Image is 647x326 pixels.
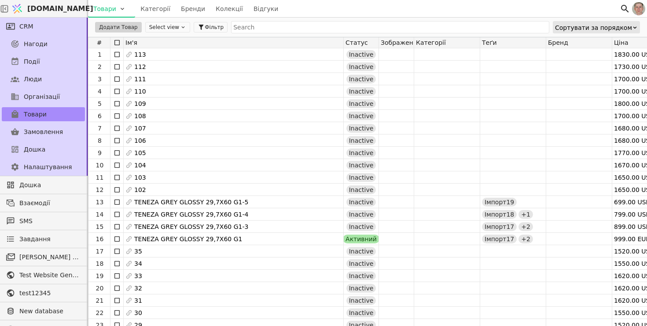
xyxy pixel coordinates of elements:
[19,271,81,280] span: Test Website General template
[134,147,146,159] span: 105
[89,110,110,122] div: 6
[19,307,81,316] span: New database
[134,294,142,307] span: 31
[482,39,497,46] span: Теґи
[88,37,110,48] div: #
[134,85,146,98] span: 110
[24,57,40,66] span: Події
[194,22,228,33] button: Фільтр
[349,50,374,59] span: Inactive
[9,0,88,17] a: [DOMAIN_NAME]
[346,39,368,46] span: Статус
[2,107,85,121] a: Товари
[24,163,72,172] span: Налаштування
[2,90,85,104] a: Організації
[89,184,110,196] div: 12
[632,2,645,15] img: 1560949290925-CROPPED-IMG_0201-2-.jpg
[205,23,224,31] span: Фільтр
[349,222,374,231] span: Inactive
[349,210,374,219] span: Inactive
[349,259,374,268] span: Inactive
[134,159,146,171] span: 104
[349,173,374,182] span: Inactive
[134,134,146,147] span: 106
[2,54,85,69] a: Події
[2,196,85,210] a: Взаємодії
[89,208,110,221] div: 14
[349,99,374,108] span: Inactive
[134,110,146,122] span: 108
[134,184,146,196] span: 102
[2,304,85,318] a: New database
[89,147,110,159] div: 9
[521,235,530,243] span: + 2
[134,48,146,61] span: 113
[614,39,629,46] span: Ціна
[555,22,632,34] div: Сортувати за порядком
[89,233,110,245] div: 16
[24,110,47,119] span: Товари
[349,124,374,133] span: Inactive
[95,22,142,33] button: Додати Товар
[89,221,110,233] div: 15
[134,61,146,73] span: 112
[24,127,63,137] span: Замовлення
[19,253,81,262] span: [PERSON_NAME] розсилки
[349,62,374,71] span: Inactive
[89,282,110,294] div: 20
[349,284,374,293] span: Inactive
[89,245,110,257] div: 17
[485,235,514,243] span: Імпорт17
[24,40,48,49] span: Нагоди
[134,208,248,221] span: TENEZA GREY GLOSSY 29,7X60 G1-4
[2,160,85,174] a: Налаштування
[521,222,530,231] span: + 2
[349,149,374,157] span: Inactive
[89,257,110,270] div: 18
[2,142,85,156] a: Дошка
[19,199,81,208] span: Взаємодії
[416,39,446,46] span: Категорії
[349,185,374,194] span: Inactive
[2,37,85,51] a: Нагоди
[521,210,530,219] span: + 1
[125,39,137,46] span: Ім'я
[381,39,414,46] span: Зображення
[349,75,374,83] span: Inactive
[19,235,51,244] span: Завдання
[134,307,142,319] span: 30
[2,232,85,246] a: Завдання
[24,92,60,101] span: Організації
[145,22,190,33] button: Select view
[2,214,85,228] a: SMS
[24,75,42,84] span: Люди
[2,250,85,264] a: [PERSON_NAME] розсилки
[349,198,374,206] span: Inactive
[19,289,81,298] span: test12345
[485,210,514,219] span: Імпорт18
[485,222,514,231] span: Імпорт17
[349,112,374,120] span: Inactive
[134,233,243,245] span: TENEZA GREY GLOSSY 29,7X60 G1
[2,72,85,86] a: Люди
[2,268,85,282] a: Test Website General template
[548,39,568,46] span: Бренд
[89,73,110,85] div: 3
[24,145,45,154] span: Дошка
[349,296,374,305] span: Inactive
[89,270,110,282] div: 19
[2,125,85,139] a: Замовлення
[134,282,142,294] span: 32
[19,217,81,226] span: SMS
[134,196,248,208] span: TENEZA GREY GLOSSY 29,7X60 G1-5
[349,308,374,317] span: Inactive
[89,48,110,61] div: 1
[134,257,142,270] span: 34
[134,122,146,134] span: 107
[11,0,24,17] img: Logo
[346,235,377,243] span: Активний
[231,21,549,33] input: Search
[349,272,374,280] span: Inactive
[134,98,146,110] span: 109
